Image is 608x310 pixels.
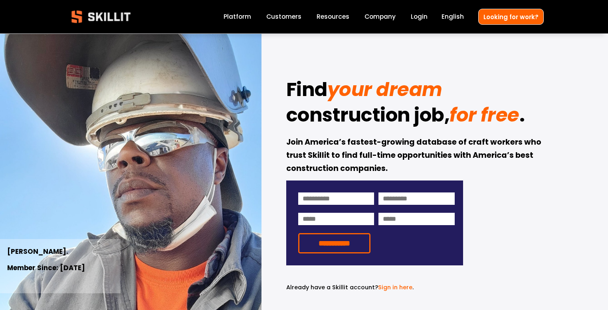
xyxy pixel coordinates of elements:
[286,75,327,108] strong: Find
[286,283,463,292] p: .
[450,102,519,128] em: for free
[317,12,349,21] span: Resources
[327,76,442,103] em: your dream
[224,12,251,22] a: Platform
[442,12,464,22] div: language picker
[442,12,464,21] span: English
[478,9,544,24] a: Looking for work?
[286,100,450,133] strong: construction job,
[364,12,396,22] a: Company
[378,283,412,291] a: Sign in here
[7,246,68,258] strong: [PERSON_NAME].
[411,12,428,22] a: Login
[317,12,349,22] a: folder dropdown
[286,136,543,175] strong: Join America’s fastest-growing database of craft workers who trust Skillit to find full-time oppo...
[286,283,378,291] span: Already have a Skillit account?
[519,100,525,133] strong: .
[7,263,85,274] strong: Member Since: [DATE]
[65,5,137,29] img: Skillit
[266,12,301,22] a: Customers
